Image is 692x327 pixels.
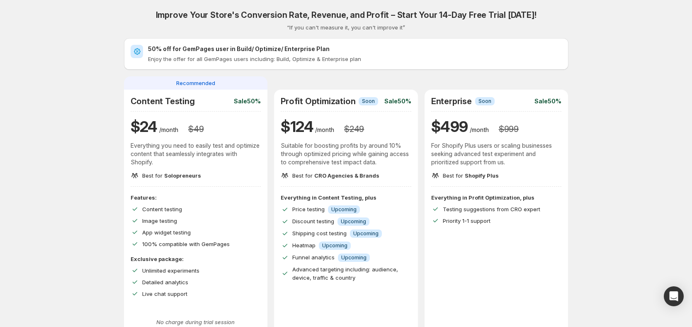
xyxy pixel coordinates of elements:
[148,45,562,53] h2: 50% off for GemPages user in Build/ Optimize/ Enterprise Plan
[176,79,215,87] span: Recommended
[142,290,187,297] span: Live chat support
[431,142,562,166] p: For Shopify Plus users or scaling businesses seeking advanced test experiment and prioritized sup...
[443,217,490,224] span: Priority 1-1 support
[431,96,472,106] h2: Enterprise
[443,171,499,180] p: Best for
[131,117,158,137] h1: $ 24
[131,255,261,263] p: Exclusive package:
[431,117,468,137] h1: $ 499
[341,254,367,261] span: Upcoming
[322,242,347,249] span: Upcoming
[142,241,230,247] span: 100% compatible with GemPages
[287,23,405,32] p: “If you can't measure it, you can't improve it”
[353,230,379,237] span: Upcoming
[281,193,411,202] p: Everything in Content Testing, plus
[142,279,188,286] span: Detailed analytics
[159,126,178,134] p: /month
[470,126,489,134] p: /month
[148,55,562,63] p: Enjoy the offer for all GemPages users including: Build, Optimize & Enterprise plan
[465,172,499,179] span: Shopify Plus
[142,206,182,212] span: Content testing
[292,230,347,237] span: Shipping cost testing
[281,117,313,137] h1: $ 124
[131,193,261,202] p: Features:
[292,218,334,225] span: Discount testing
[344,124,364,134] h3: $ 249
[188,124,204,134] h3: $ 49
[292,254,335,261] span: Funnel analytics
[292,242,316,249] span: Heatmap
[292,171,379,180] p: Best for
[142,229,191,236] span: App widget testing
[131,318,261,326] p: No charge during trial session
[443,206,540,212] span: Testing suggestions from CRO expert
[281,96,355,106] h2: Profit Optimization
[292,266,398,281] span: Advanced targeting including: audience, device, traffic & country
[292,206,325,212] span: Price testing
[315,126,334,134] p: /month
[156,10,537,20] h2: Improve Your Store's Conversion Rate, Revenue, and Profit – Start Your 14-Day Free Trial [DATE]!
[281,142,411,166] p: Suitable for boosting profits by around 10% through optimized pricing while gaining access to com...
[142,267,199,274] span: Unlimited experiments
[142,171,201,180] p: Best for
[331,206,357,213] span: Upcoming
[164,172,201,179] span: Solopreneurs
[131,96,195,106] h2: Content Testing
[534,97,561,105] p: Sale 50%
[314,172,379,179] span: CRO Agencies & Brands
[499,124,519,134] h3: $ 999
[431,193,562,202] p: Everything in Profit Optimization, plus
[142,217,177,224] span: Image testing
[234,97,261,105] p: Sale 50%
[478,98,491,105] span: Soon
[341,218,366,225] span: Upcoming
[131,142,261,166] p: Everything you need to easily test and optimize content that seamlessly integrates with Shopify.
[362,98,375,105] span: Soon
[664,286,684,306] div: Open Intercom Messenger
[384,97,411,105] p: Sale 50%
